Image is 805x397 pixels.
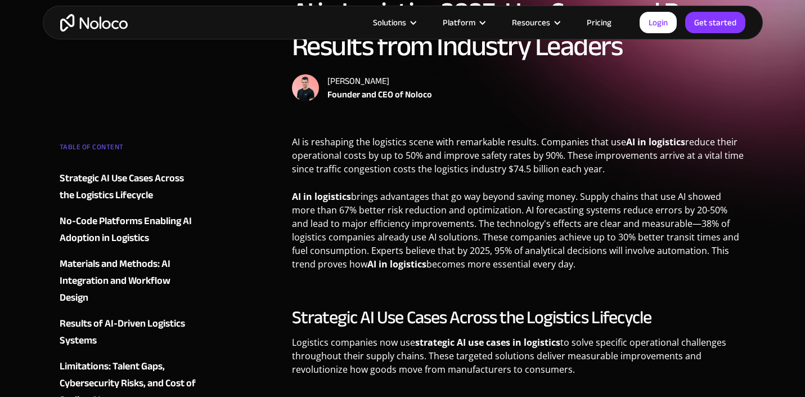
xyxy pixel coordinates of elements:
[60,315,196,349] a: Results of AI-Driven Logistics Systems
[685,12,745,33] a: Get started
[367,258,426,270] strong: AI in logistics
[60,139,196,161] div: TABLE OF CONTENT
[60,14,128,32] a: home
[60,213,196,247] a: No-Code Platforms Enabling AI Adoption in Logistics
[373,15,406,30] div: Solutions
[573,15,626,30] a: Pricing
[292,135,746,184] p: AI is reshaping the logistics scene with remarkable results. Companies that use reduce their oper...
[512,15,550,30] div: Resources
[429,15,498,30] div: Platform
[498,15,573,30] div: Resources
[359,15,429,30] div: Solutions
[292,306,746,329] h2: Strategic AI Use Cases Across the Logistics Lifecycle
[292,336,746,385] p: Logistics companies now use to solve specific operational challenges throughout their supply chai...
[60,170,196,204] a: Strategic AI Use Cases Across the Logistics Lifecycle
[443,15,475,30] div: Platform
[327,88,432,101] div: Founder and CEO of Noloco
[60,256,196,306] a: Materials and Methods: AI Integration and Workflow Design
[640,12,677,33] a: Login
[415,336,560,349] strong: strategic AI use cases in logistics
[327,74,432,88] div: [PERSON_NAME]
[626,136,685,148] strong: AI in logistics
[292,190,351,203] strong: AI in logistics
[292,190,746,279] p: brings advantages that go way beyond saving money. Supply chains that use AI showed more than 67%...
